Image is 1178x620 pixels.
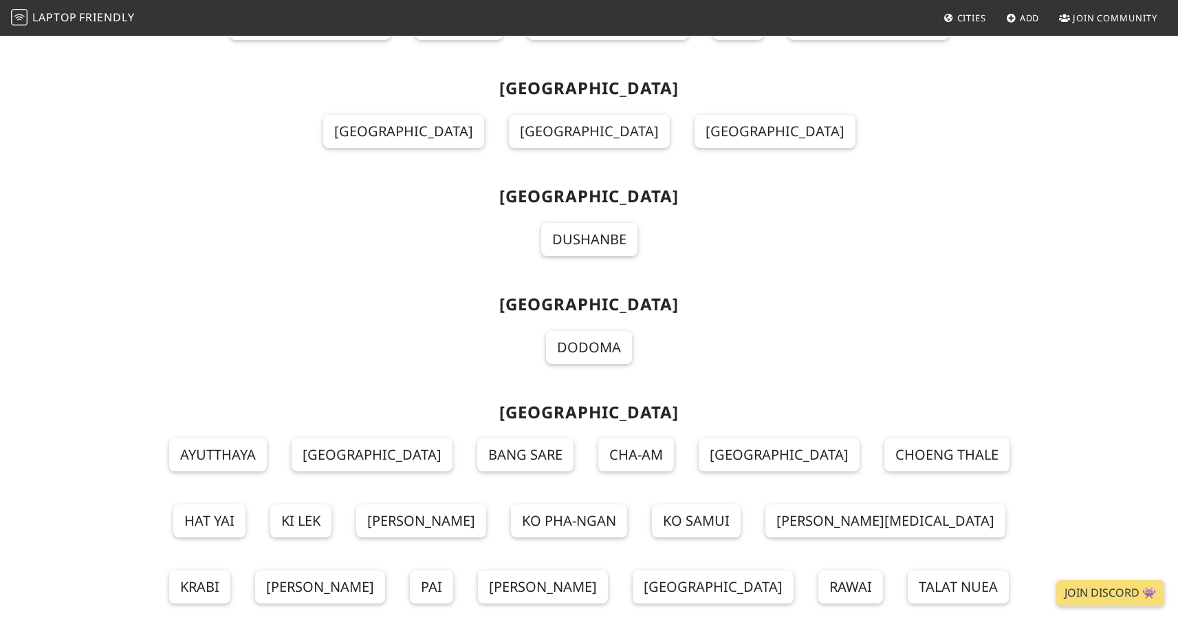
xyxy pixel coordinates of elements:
a: LaptopFriendly LaptopFriendly [11,6,135,30]
a: Choeng Thale [884,438,1010,471]
a: Pai [410,570,453,603]
span: Join Community [1073,12,1157,24]
a: Talat Nuea [908,570,1009,603]
h2: [GEOGRAPHIC_DATA] [144,186,1035,206]
span: Laptop [32,10,77,25]
h2: [GEOGRAPHIC_DATA] [144,403,1035,423]
a: Ko Pha-Ngan [511,504,627,537]
img: LaptopFriendly [11,9,28,25]
a: Ko Samui [652,504,741,537]
a: Cha-am [598,438,674,471]
a: [GEOGRAPHIC_DATA] [323,115,484,148]
a: Ayutthaya [169,438,267,471]
a: [PERSON_NAME] [478,570,608,603]
a: Dodoma [546,331,632,364]
a: Ki Lek [270,504,331,537]
a: Join Community [1054,6,1163,30]
a: [PERSON_NAME] [356,504,486,537]
a: Rawai [818,570,883,603]
a: Cities [938,6,992,30]
a: Dushanbe [541,223,637,256]
a: [GEOGRAPHIC_DATA] [509,115,670,148]
a: [GEOGRAPHIC_DATA] [633,570,794,603]
span: Cities [957,12,986,24]
a: Add [1001,6,1045,30]
a: [PERSON_NAME] [255,570,385,603]
a: [GEOGRAPHIC_DATA] [699,438,860,471]
a: [PERSON_NAME][MEDICAL_DATA] [765,504,1005,537]
a: Krabi [169,570,230,603]
span: Add [1020,12,1040,24]
h2: [GEOGRAPHIC_DATA] [144,78,1035,98]
a: [GEOGRAPHIC_DATA] [695,115,855,148]
span: Friendly [79,10,134,25]
a: Bang Sare [477,438,574,471]
a: Hat Yai [173,504,246,537]
h2: [GEOGRAPHIC_DATA] [144,295,1035,314]
a: [GEOGRAPHIC_DATA] [292,438,452,471]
